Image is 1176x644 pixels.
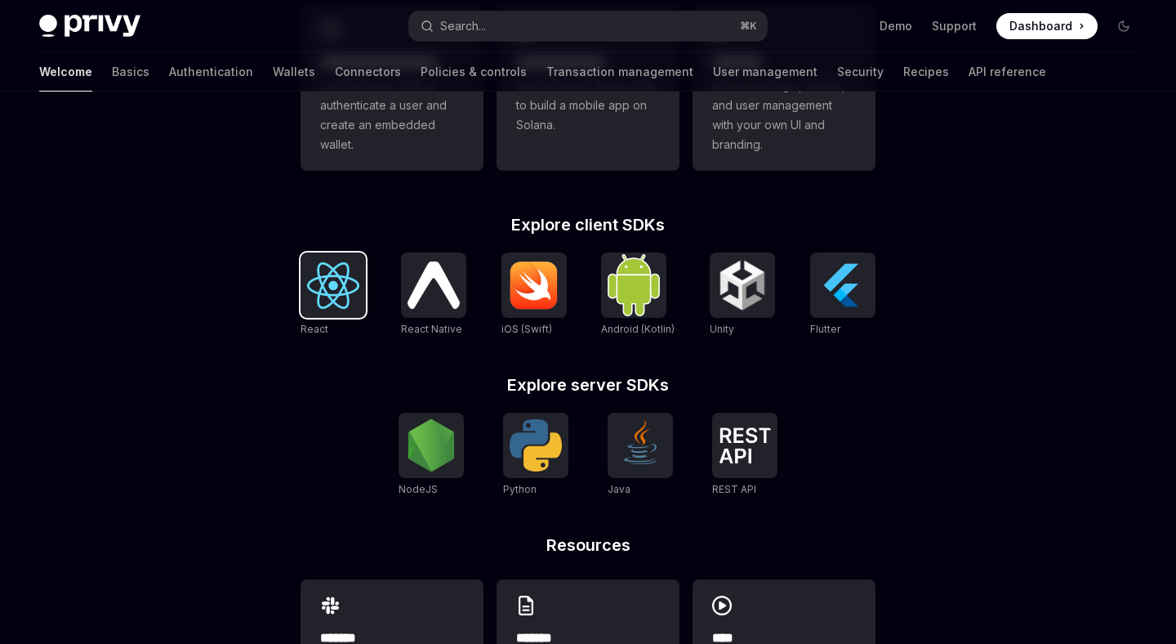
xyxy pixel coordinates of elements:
span: Unity [710,323,734,335]
a: Connectors [335,52,401,92]
img: Android (Kotlin) [608,254,660,315]
div: Search... [440,16,486,36]
span: REST API [712,483,756,495]
a: Policies & controls [421,52,527,92]
a: Security [837,52,884,92]
span: React Native [401,323,462,335]
a: Basics [112,52,149,92]
img: dark logo [39,15,140,38]
a: React NativeReact Native [401,253,466,338]
button: Toggle dark mode [1111,13,1137,39]
h2: Explore client SDKs [301,217,875,233]
span: Android (Kotlin) [601,323,675,335]
img: Java [614,419,666,472]
a: Authentication [169,52,253,92]
a: JavaJava [608,413,673,498]
a: FlutterFlutter [810,253,875,338]
a: Dashboard [996,13,1098,39]
img: React [307,262,359,309]
span: Whitelabel login, wallets, and user management with your own UI and branding. [712,76,856,154]
a: Recipes [903,52,949,92]
img: Flutter [817,259,869,311]
a: Welcome [39,52,92,92]
img: NodeJS [405,419,457,472]
span: ⌘ K [740,20,757,33]
a: PythonPython [503,413,568,498]
img: Unity [716,259,768,311]
span: Java [608,483,630,495]
a: iOS (Swift)iOS (Swift) [501,253,567,338]
h2: Resources [301,537,875,553]
img: Python [510,419,562,472]
img: React Native [408,262,460,308]
a: User management [713,52,817,92]
a: Android (Kotlin)Android (Kotlin) [601,253,675,338]
span: Flutter [810,323,840,335]
span: NodeJS [399,483,438,495]
a: Transaction management [546,52,693,92]
img: REST API [719,427,771,463]
a: Wallets [273,52,315,92]
a: REST APIREST API [712,413,777,498]
a: UnityUnity [710,253,775,338]
span: Python [503,483,537,495]
a: API reference [969,52,1046,92]
img: iOS (Swift) [508,261,560,310]
button: Search...⌘K [409,11,766,41]
span: Dashboard [1009,18,1072,34]
a: Demo [880,18,912,34]
span: Use the React SDK to authenticate a user and create an embedded wallet. [320,76,464,154]
span: Use the React Native SDK to build a mobile app on Solana. [516,76,660,135]
a: NodeJSNodeJS [399,413,464,498]
a: ReactReact [301,253,366,338]
span: iOS (Swift) [501,323,552,335]
h2: Explore server SDKs [301,377,875,393]
span: React [301,323,328,335]
a: Support [932,18,977,34]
